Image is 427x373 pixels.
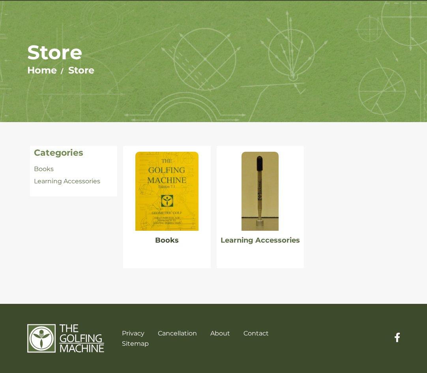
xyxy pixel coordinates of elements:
a: Books [34,165,54,173]
a: Contact [243,330,269,337]
img: The Golfing Machine [27,324,104,353]
h1: Store [27,40,400,64]
a: Books [155,236,179,245]
h4: Categories [34,148,113,158]
a: Learning Accessories [221,236,300,245]
a: Privacy [122,330,144,337]
a: Cancellation [158,330,197,337]
a: Home [27,64,57,76]
a: About [210,330,230,337]
a: Learning Accessories [34,177,100,185]
a: Store [68,64,94,76]
a: Sitemap [122,340,149,347]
